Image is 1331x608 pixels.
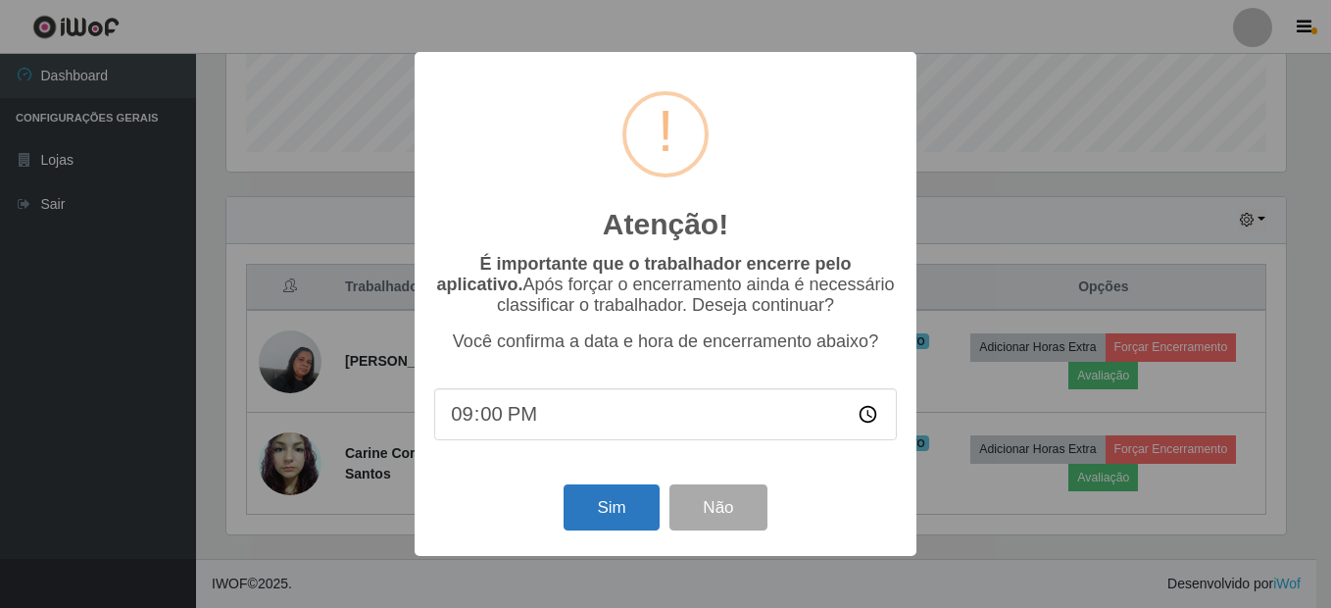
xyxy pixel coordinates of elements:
[564,484,659,531] button: Sim
[434,254,897,316] p: Após forçar o encerramento ainda é necessário classificar o trabalhador. Deseja continuar?
[436,254,851,294] b: É importante que o trabalhador encerre pelo aplicativo.
[603,207,728,242] h2: Atenção!
[669,484,766,531] button: Não
[434,331,897,352] p: Você confirma a data e hora de encerramento abaixo?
